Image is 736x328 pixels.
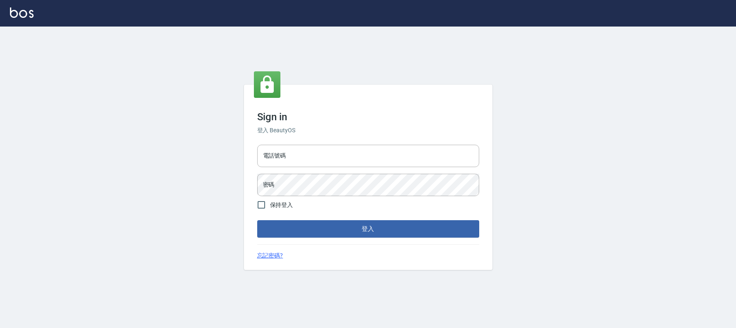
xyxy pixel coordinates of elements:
[257,251,283,260] a: 忘記密碼?
[257,220,479,238] button: 登入
[257,126,479,135] h6: 登入 BeautyOS
[257,111,479,123] h3: Sign in
[10,7,34,18] img: Logo
[270,201,293,209] span: 保持登入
